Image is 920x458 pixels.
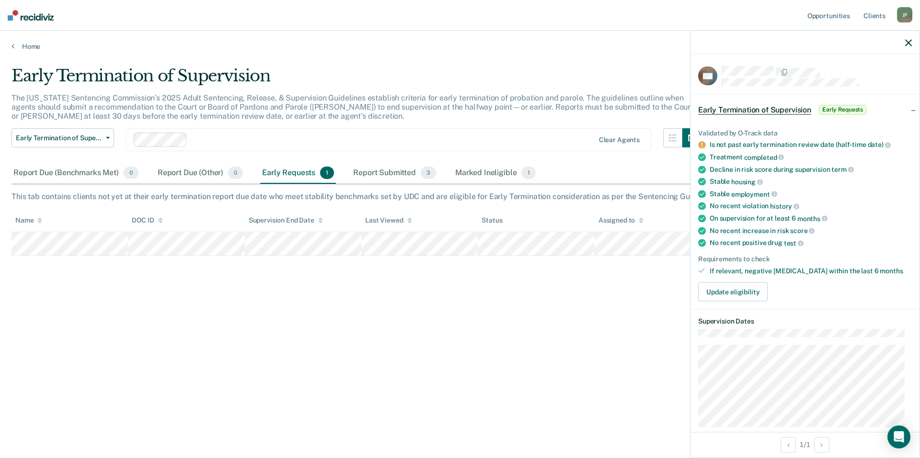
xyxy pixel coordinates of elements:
button: Update eligibility [698,282,768,302]
div: Assigned to [598,216,644,224]
span: Early Requests [819,105,866,114]
span: 0 [228,167,243,179]
div: Status [482,216,502,224]
div: Supervision End Date [249,216,323,224]
span: 1 [320,167,334,179]
dt: Supervision Dates [698,317,912,325]
div: J P [897,7,912,22]
div: Report Submitted [351,163,438,184]
div: Decline in risk score during supervision [710,165,912,174]
div: Name [15,216,42,224]
span: housing [731,178,763,186]
div: Stable [710,190,912,198]
span: test [784,239,804,247]
div: Is not past early termination review date (half-time date) [710,141,912,149]
span: 1 [521,167,535,179]
button: Next Opportunity [814,437,829,452]
p: The [US_STATE] Sentencing Commission’s 2025 Adult Sentencing, Release, & Supervision Guidelines e... [11,93,693,121]
div: Early Requests [260,163,336,184]
div: Marked Ineligible [453,163,538,184]
div: Clear agents [599,136,640,144]
div: On supervision for at least 6 [710,214,912,223]
span: 3 [421,167,436,179]
div: Report Due (Benchmarks Met) [11,163,140,184]
span: Early Termination of Supervision [698,105,811,114]
div: 1 / 1 [690,432,920,457]
div: Validated by O-Track data [698,129,912,137]
span: Early Termination of Supervision [16,134,102,142]
a: Home [11,42,908,51]
div: DOC ID [132,216,162,224]
span: history [770,202,799,210]
div: No recent positive drug [710,239,912,247]
div: Stable [710,178,912,186]
img: Recidiviz [8,10,54,21]
span: months [797,214,828,222]
span: completed [744,153,784,161]
div: Open Intercom Messenger [887,425,910,448]
span: employment [731,190,777,198]
div: Early Termination of Supervision [11,66,701,93]
span: term [831,166,853,173]
div: Report Due (Other) [156,163,245,184]
div: Treatment [710,153,912,162]
div: No recent violation [710,202,912,211]
div: No recent increase in risk [710,226,912,235]
div: Early Termination of SupervisionEarly Requests [690,94,920,125]
span: 0 [124,167,138,179]
button: Previous Opportunity [781,437,796,452]
div: Last Viewed [365,216,412,224]
span: score [790,227,815,235]
div: Requirements to check [698,255,912,263]
div: This tab contains clients not yet at their early termination report due date who meet stability b... [11,192,908,201]
div: If relevant, negative [MEDICAL_DATA] within the last 6 [710,267,912,275]
span: months [880,267,903,274]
